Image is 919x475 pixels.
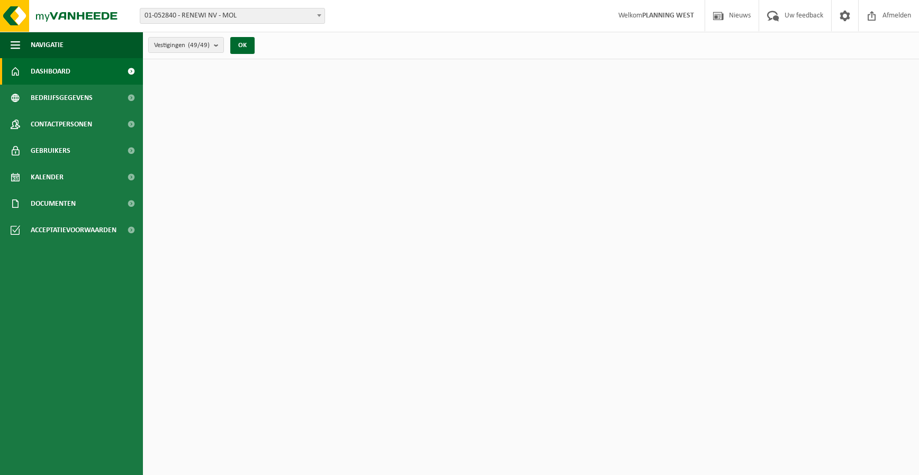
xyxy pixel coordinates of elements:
[31,164,64,190] span: Kalender
[31,138,70,164] span: Gebruikers
[140,8,325,24] span: 01-052840 - RENEWI NV - MOL
[31,58,70,85] span: Dashboard
[230,37,255,54] button: OK
[140,8,325,23] span: 01-052840 - RENEWI NV - MOL
[31,111,92,138] span: Contactpersonen
[148,37,224,53] button: Vestigingen(49/49)
[642,12,694,20] strong: PLANNING WEST
[31,190,76,217] span: Documenten
[154,38,210,53] span: Vestigingen
[31,217,116,243] span: Acceptatievoorwaarden
[31,32,64,58] span: Navigatie
[31,85,93,111] span: Bedrijfsgegevens
[188,42,210,49] count: (49/49)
